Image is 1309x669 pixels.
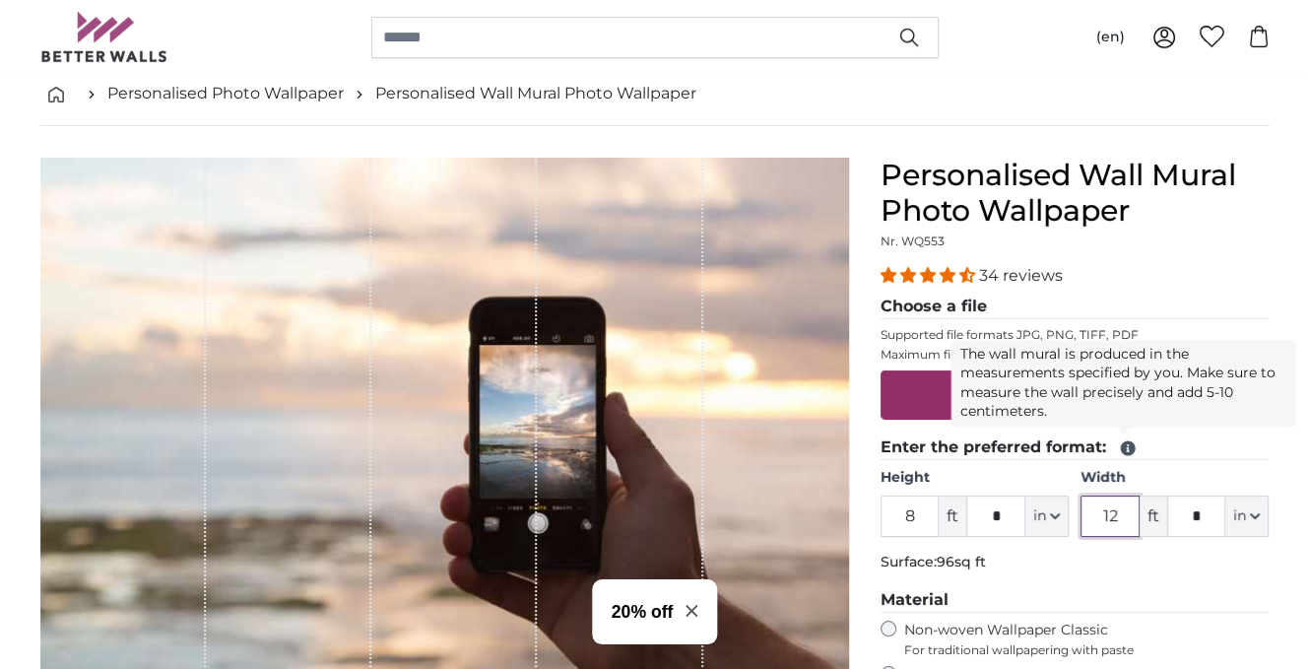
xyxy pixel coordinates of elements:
[881,295,1270,319] legend: Choose a file
[937,553,986,570] span: 96sq ft
[939,496,966,537] span: ft
[375,82,696,105] a: Personalised Wall Mural Photo Wallpaper
[881,553,1270,572] p: Surface:
[107,82,344,105] a: Personalised Photo Wallpaper
[1025,496,1069,537] button: in
[1233,506,1246,526] span: in
[1080,20,1141,55] button: (en)
[881,468,1069,488] label: Height
[1033,506,1046,526] span: in
[953,375,1195,415] label: Drag & Drop your files or
[881,266,979,285] span: 4.32 stars
[904,621,1270,658] label: Non-woven Wallpaper Classic
[1136,386,1188,403] u: Browse
[881,234,945,248] span: Nr. WQ553
[1080,468,1269,488] label: Width
[881,158,1270,229] h1: Personalised Wall Mural Photo Wallpaper
[881,435,1270,460] legend: Enter the preferred format:
[881,588,1270,613] legend: Material
[1140,496,1167,537] span: ft
[40,12,168,62] img: Betterwalls
[979,266,1063,285] span: 34 reviews
[40,62,1270,126] nav: breadcrumbs
[881,327,1270,343] p: Supported file formats JPG, PNG, TIFF, PDF
[881,347,1270,363] p: Maximum file size 200MB.
[1225,496,1269,537] button: in
[904,642,1270,658] span: For traditional wallpapering with paste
